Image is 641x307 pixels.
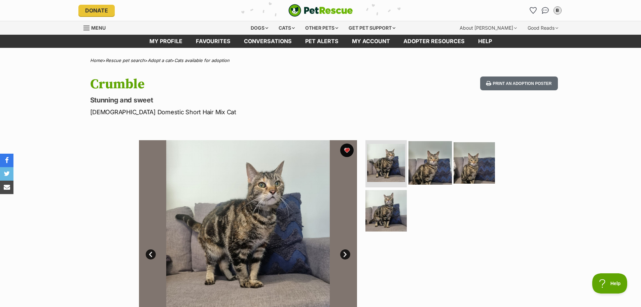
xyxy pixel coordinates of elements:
[189,35,237,48] a: Favourites
[454,142,495,184] img: Photo of Crumble
[73,58,568,63] div: > > >
[345,35,397,48] a: My account
[554,7,561,14] div: B
[540,5,551,16] a: Conversations
[340,144,354,157] button: favourite
[471,35,499,48] a: Help
[288,4,353,17] a: PetRescue
[528,5,539,16] a: Favourites
[90,76,375,92] h1: Crumble
[552,5,563,16] button: My account
[480,76,558,90] button: Print an adoption poster
[408,141,452,185] img: Photo of Crumble
[455,21,522,35] div: About [PERSON_NAME]
[542,7,549,14] img: chat-41dd97257d64d25036548639549fe6c8038ab92f7586957e7f3b1b290dea8141.svg
[397,35,471,48] a: Adopter resources
[174,58,229,63] a: Cats available for adoption
[148,58,171,63] a: Adopt a cat
[344,21,400,35] div: Get pet support
[288,4,353,17] img: logo-cat-932fe2b9b8326f06289b0f2fb663e598f794de774fb13d1741a6617ecf9a85b4.svg
[528,5,563,16] ul: Account quick links
[90,58,103,63] a: Home
[237,35,298,48] a: conversations
[523,21,563,35] div: Good Reads
[246,21,273,35] div: Dogs
[78,5,115,16] a: Donate
[83,21,110,33] a: Menu
[592,273,628,294] iframe: Help Scout Beacon - Open
[106,58,145,63] a: Rescue pet search
[90,95,375,105] p: Stunning and sweet
[90,108,375,117] p: [DEMOGRAPHIC_DATA] Domestic Short Hair Mix Cat
[367,144,405,182] img: Photo of Crumble
[300,21,343,35] div: Other pets
[365,190,407,232] img: Photo of Crumble
[298,35,345,48] a: Pet alerts
[340,249,350,259] a: Next
[274,21,299,35] div: Cats
[91,25,106,31] span: Menu
[143,35,189,48] a: My profile
[146,249,156,259] a: Prev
